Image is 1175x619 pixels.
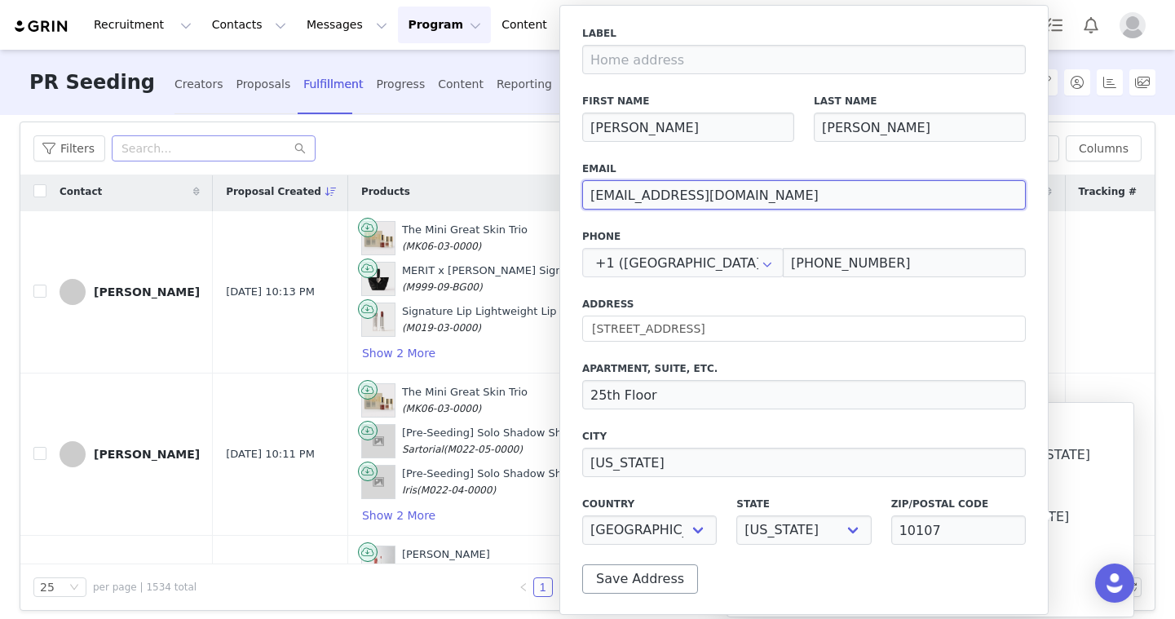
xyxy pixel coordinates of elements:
[1120,12,1146,38] img: placeholder-profile.jpg
[376,63,425,106] div: Progress
[174,63,223,106] div: Creators
[60,441,200,467] a: [PERSON_NAME]
[33,135,105,161] button: Filters
[1066,135,1142,161] button: Columns
[582,94,794,108] label: First Name
[294,143,306,154] i: icon: search
[94,448,200,461] div: [PERSON_NAME]
[438,63,484,106] div: Content
[582,361,1026,376] label: Apartment, suite, etc.
[226,184,321,199] span: Proposal Created
[554,578,572,596] a: 2
[582,180,1026,210] input: Email
[783,248,1026,277] input: (XXX) XXX-XXXX
[582,248,784,277] input: Country
[60,279,200,305] a: [PERSON_NAME]
[582,26,1026,41] label: Label
[1036,7,1072,43] a: Tasks
[1079,184,1137,199] span: Tracking #
[582,161,1026,176] label: Email
[362,425,395,458] img: placeholder-square.jpeg
[444,444,523,455] span: (M022-05-0000)
[29,50,155,116] h3: PR Seeding
[202,7,296,43] button: Contacts
[582,380,1026,409] input: Apartment, suite, etc. (optional)
[402,303,590,335] div: Signature Lip Lightweight Lip Blush
[533,577,553,597] li: 1
[112,135,316,161] input: Search...
[398,7,491,43] button: Program
[69,582,79,594] i: icon: down
[582,429,1026,444] label: City
[94,285,200,298] div: [PERSON_NAME]
[402,281,483,293] span: (M999-09-BG00)
[519,582,528,592] i: icon: left
[362,546,395,579] img: MERIT25-ShadeSlickSheen-Biarritz-Soldier.jpg
[361,506,436,525] button: Show 2 More
[514,577,533,597] li: Previous Page
[362,263,395,295] img: BM-Bag-CartImage.jpg
[362,303,395,336] img: MERIT25-SigBlush-Maxwell-Soldier.jpg
[93,580,197,595] span: per page | 1534 total
[497,63,552,106] div: Reporting
[362,222,395,254] img: MERIT25-FallSet-SkincareTrio-ProductNames-2000x2000.jpg
[1073,7,1109,43] button: Notifications
[402,466,587,497] div: [Pre-Seeding] Solo Shadow Sheens
[361,184,410,199] span: Products
[13,19,70,34] img: grin logo
[891,497,1026,511] label: Zip/Postal Code
[492,7,581,43] button: Content
[582,497,717,511] label: Country
[582,448,1026,477] input: City
[582,316,1026,342] input: Address
[362,384,395,417] img: MERIT25-FallSet-SkincareTrio-ProductNames-2000x2000.jpg
[402,241,481,252] span: (MK06-03-0000)
[402,546,584,578] div: [PERSON_NAME]
[582,45,1026,74] input: Home address
[226,284,315,300] span: [DATE] 10:13 PM
[402,322,481,334] span: (M019-03-0000)
[84,7,201,43] button: Recruitment
[582,113,794,142] input: First Name
[1095,564,1134,603] div: Open Intercom Messenger
[236,63,290,106] div: Proposals
[303,63,363,106] div: Fulfillment
[402,384,528,416] div: The Mini Great Skin Trio
[402,222,528,254] div: The Mini Great Skin Trio
[40,578,55,596] div: 25
[361,343,436,363] button: Show 2 More
[417,484,496,496] span: (M022-04-0000)
[814,113,1026,142] input: Last Name
[402,425,587,457] div: [Pre-Seeding] Solo Shadow Sheens
[1110,12,1162,38] button: Profile
[553,577,572,597] li: 2
[582,564,698,594] button: Save Address
[402,403,481,414] span: (MK06-03-0000)
[582,229,1026,244] label: Phone
[582,248,784,277] div: United States
[402,263,614,294] div: MERIT x [PERSON_NAME] Signature Bag
[736,497,871,511] label: State
[60,184,102,199] span: Contact
[402,444,444,455] span: Sartorial
[297,7,397,43] button: Messages
[362,466,395,498] img: placeholder-square.jpeg
[402,484,417,496] span: Iris
[814,94,1026,108] label: Last Name
[582,297,1026,312] label: Address
[226,446,315,462] span: [DATE] 10:11 PM
[534,578,552,596] a: 1
[891,515,1026,545] input: Zip/Postal code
